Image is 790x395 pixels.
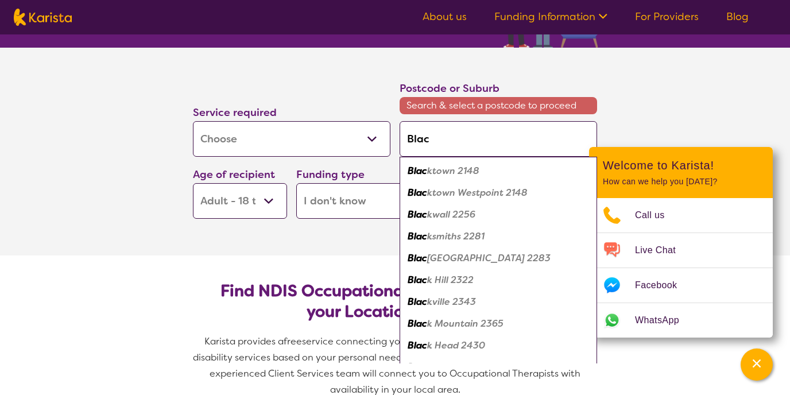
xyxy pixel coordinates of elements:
label: Age of recipient [193,168,275,181]
div: Blackwall 2256 [405,204,591,226]
em: k Creek 2439 [427,361,487,373]
div: Black Head 2430 [405,335,591,357]
em: kville 2343 [427,296,476,308]
em: ktown Westpoint 2148 [427,187,528,199]
em: Blac [408,296,427,308]
em: [GEOGRAPHIC_DATA] 2283 [427,252,551,264]
h2: Welcome to Karista! [603,158,759,172]
label: Service required [193,106,277,119]
div: Blackville 2343 [405,291,591,313]
span: Live Chat [635,242,690,259]
a: For Providers [635,10,699,24]
em: Blac [408,252,427,264]
label: Funding type [296,168,365,181]
button: Channel Menu [741,348,773,381]
a: About us [423,10,467,24]
div: Blacktown 2148 [405,160,591,182]
div: Black Mountain 2365 [405,313,591,335]
span: free [284,335,302,347]
div: Black Creek 2439 [405,357,591,378]
div: Black Hill 2322 [405,269,591,291]
span: WhatsApp [635,312,693,329]
a: Blog [726,10,749,24]
em: Blac [408,361,427,373]
a: Funding Information [494,10,607,24]
em: Blac [408,339,427,351]
a: Web link opens in a new tab. [589,303,773,338]
em: Blac [408,274,427,286]
div: Channel Menu [589,147,773,338]
em: k Hill 2322 [427,274,474,286]
p: How can we help you [DATE]? [603,177,759,187]
em: Blac [408,230,427,242]
span: Karista provides a [204,335,284,347]
em: Blac [408,187,427,199]
em: ktown 2148 [427,165,479,177]
div: Blackalls Park 2283 [405,247,591,269]
div: Blacksmiths 2281 [405,226,591,247]
em: Blac [408,208,427,220]
div: Blacktown Westpoint 2148 [405,182,591,204]
input: Type [400,121,597,157]
span: Call us [635,207,679,224]
em: Blac [408,317,427,330]
em: ksmiths 2281 [427,230,485,242]
img: Karista logo [14,9,72,26]
h2: Find NDIS Occupational Therapists based on your Location & Needs [202,281,588,322]
em: kwall 2256 [427,208,475,220]
em: Blac [408,165,427,177]
span: Facebook [635,277,691,294]
ul: Choose channel [589,198,773,338]
label: Postcode or Suburb [400,82,499,95]
span: Search & select a postcode to proceed [400,97,597,114]
em: k Mountain 2365 [427,317,504,330]
em: k Head 2430 [427,339,485,351]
